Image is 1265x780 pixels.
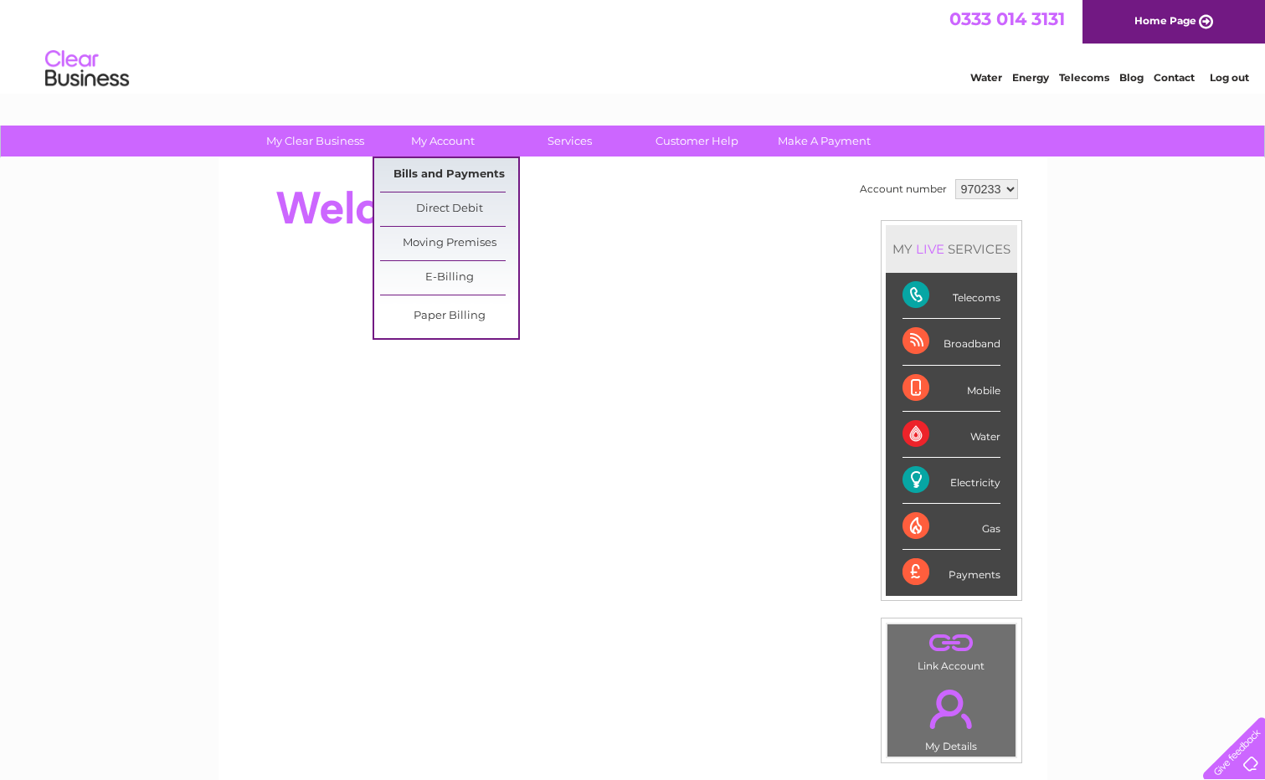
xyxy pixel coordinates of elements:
[1210,71,1249,84] a: Log out
[628,126,766,157] a: Customer Help
[887,675,1016,757] td: My Details
[1059,71,1109,84] a: Telecoms
[380,227,518,260] a: Moving Premises
[238,9,1029,81] div: Clear Business is a trading name of Verastar Limited (registered in [GEOGRAPHIC_DATA] No. 3667643...
[902,273,1000,319] div: Telecoms
[902,504,1000,550] div: Gas
[380,261,518,295] a: E-Billing
[892,629,1011,658] a: .
[902,412,1000,458] div: Water
[755,126,893,157] a: Make A Payment
[1012,71,1049,84] a: Energy
[856,175,951,203] td: Account number
[892,680,1011,738] a: .
[380,300,518,333] a: Paper Billing
[970,71,1002,84] a: Water
[902,458,1000,504] div: Electricity
[1119,71,1144,84] a: Blog
[373,126,512,157] a: My Account
[902,366,1000,412] div: Mobile
[380,158,518,192] a: Bills and Payments
[902,550,1000,595] div: Payments
[1154,71,1195,84] a: Contact
[501,126,639,157] a: Services
[887,623,1016,676] td: Link Account
[913,241,948,257] div: LIVE
[246,126,384,157] a: My Clear Business
[44,44,130,95] img: logo.png
[949,8,1065,29] a: 0333 014 3131
[886,225,1017,273] div: MY SERVICES
[902,319,1000,365] div: Broadband
[380,192,518,226] a: Direct Debit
